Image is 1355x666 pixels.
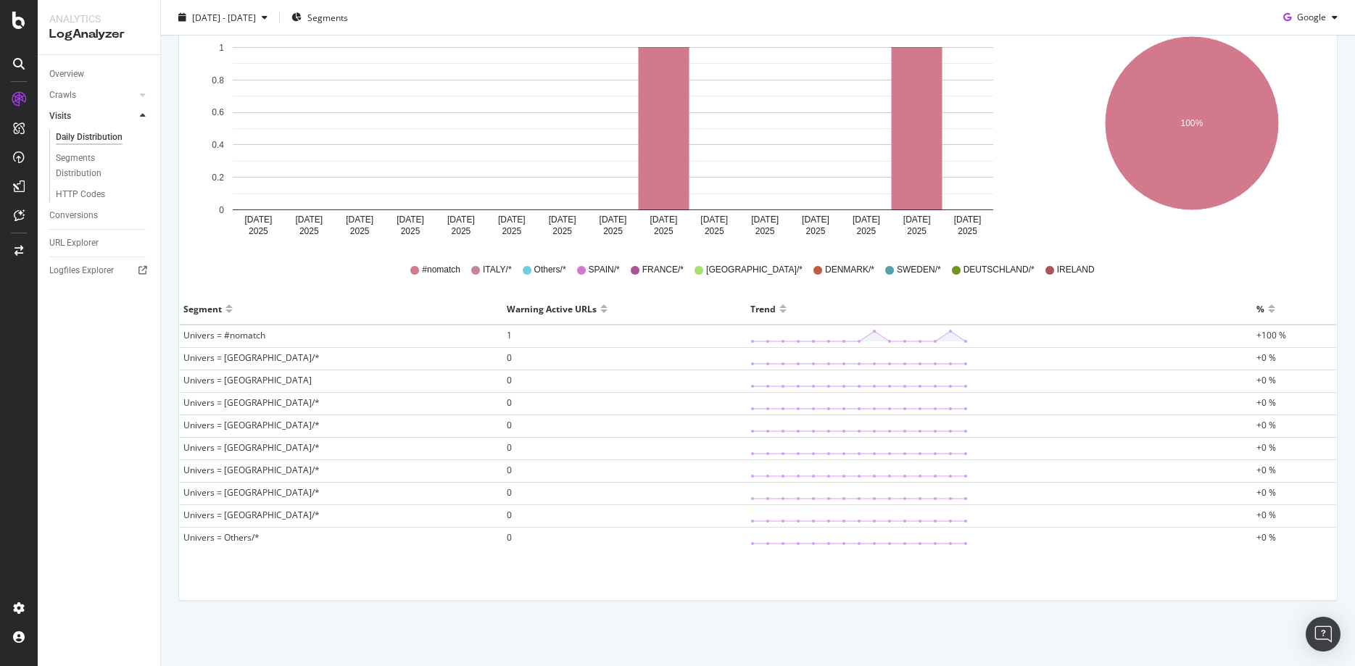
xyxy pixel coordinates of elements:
text: [DATE] [954,215,982,225]
span: [GEOGRAPHIC_DATA]/* [706,264,803,276]
text: [DATE] [853,215,880,225]
div: A chart. [1058,25,1325,243]
text: [DATE] [245,215,273,225]
div: Warning Active URLs [507,297,597,320]
span: 0 [507,396,512,409]
text: 2025 [603,226,623,236]
text: 2025 [705,226,724,236]
span: 0 [507,531,512,544]
text: 2025 [502,226,521,236]
div: Logfiles Explorer [49,263,114,278]
span: 1 [507,329,512,341]
span: +100 % [1256,329,1286,341]
text: [DATE] [397,215,424,225]
span: Univers = Others/* [183,531,260,544]
text: 2025 [958,226,977,236]
span: +0 % [1256,531,1276,544]
text: 2025 [755,226,775,236]
text: 100% [1181,118,1203,128]
span: Univers = [GEOGRAPHIC_DATA]/* [183,351,320,364]
span: Univers = [GEOGRAPHIC_DATA] [183,374,312,386]
span: 0 [507,486,512,499]
text: [DATE] [700,215,728,225]
span: SPAIN/* [589,264,620,276]
span: [DATE] - [DATE] [192,11,256,23]
div: Crawls [49,88,76,103]
div: Overview [49,67,84,82]
button: Segments [286,6,354,29]
span: 0 [507,351,512,364]
span: Univers = [GEOGRAPHIC_DATA]/* [183,396,320,409]
span: IRELAND [1057,264,1095,276]
text: [DATE] [549,215,576,225]
span: Univers = [GEOGRAPHIC_DATA]/* [183,509,320,521]
span: Univers = [GEOGRAPHIC_DATA]/* [183,419,320,431]
text: 0.8 [212,75,224,86]
div: % [1256,297,1264,320]
text: 2025 [856,226,876,236]
text: 1 [219,43,224,53]
div: Visits [49,109,71,124]
text: [DATE] [903,215,931,225]
a: Segments Distribution [56,151,150,181]
div: Conversions [49,208,98,223]
span: +0 % [1256,419,1276,431]
text: 2025 [806,226,826,236]
span: SWEDEN/* [897,264,941,276]
text: 0.2 [212,172,224,183]
text: 0 [219,205,224,215]
div: HTTP Codes [56,187,105,202]
text: [DATE] [295,215,323,225]
text: [DATE] [751,215,779,225]
a: URL Explorer [49,236,150,251]
text: 2025 [401,226,420,236]
button: Google [1277,6,1343,29]
div: Segments Distribution [56,151,136,181]
span: 0 [507,464,512,476]
div: Analytics [49,12,149,26]
a: HTTP Codes [56,187,150,202]
a: Visits [49,109,136,124]
span: 0 [507,419,512,431]
span: DENMARK/* [825,264,874,276]
span: 0 [507,441,512,454]
text: 2025 [350,226,370,236]
div: Segment [183,297,222,320]
text: [DATE] [600,215,627,225]
span: Univers = [GEOGRAPHIC_DATA]/* [183,486,320,499]
a: Crawls [49,88,136,103]
text: [DATE] [650,215,677,225]
div: URL Explorer [49,236,99,251]
a: Overview [49,67,150,82]
span: #nomatch [422,264,460,276]
span: Univers = #nomatch [183,329,265,341]
text: 2025 [907,226,927,236]
div: LogAnalyzer [49,26,149,43]
a: Logfiles Explorer [49,263,150,278]
span: Others/* [534,264,566,276]
span: +0 % [1256,374,1276,386]
text: [DATE] [498,215,526,225]
div: Open Intercom Messenger [1306,617,1341,652]
div: Trend [750,297,776,320]
div: Daily Distribution [56,130,123,145]
text: 0.4 [212,140,224,150]
text: [DATE] [447,215,475,225]
text: 2025 [299,226,319,236]
span: +0 % [1256,441,1276,454]
span: 0 [507,374,512,386]
text: 0.6 [212,108,224,118]
span: +0 % [1256,396,1276,409]
a: Daily Distribution [56,130,150,145]
span: +0 % [1256,486,1276,499]
span: +0 % [1256,464,1276,476]
span: Univers = [GEOGRAPHIC_DATA]/* [183,464,320,476]
text: 2025 [249,226,268,236]
span: Segments [307,11,348,23]
svg: A chart. [191,25,1036,243]
text: [DATE] [346,215,373,225]
text: 2025 [552,226,572,236]
text: [DATE] [802,215,829,225]
button: [DATE] - [DATE] [173,6,273,29]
